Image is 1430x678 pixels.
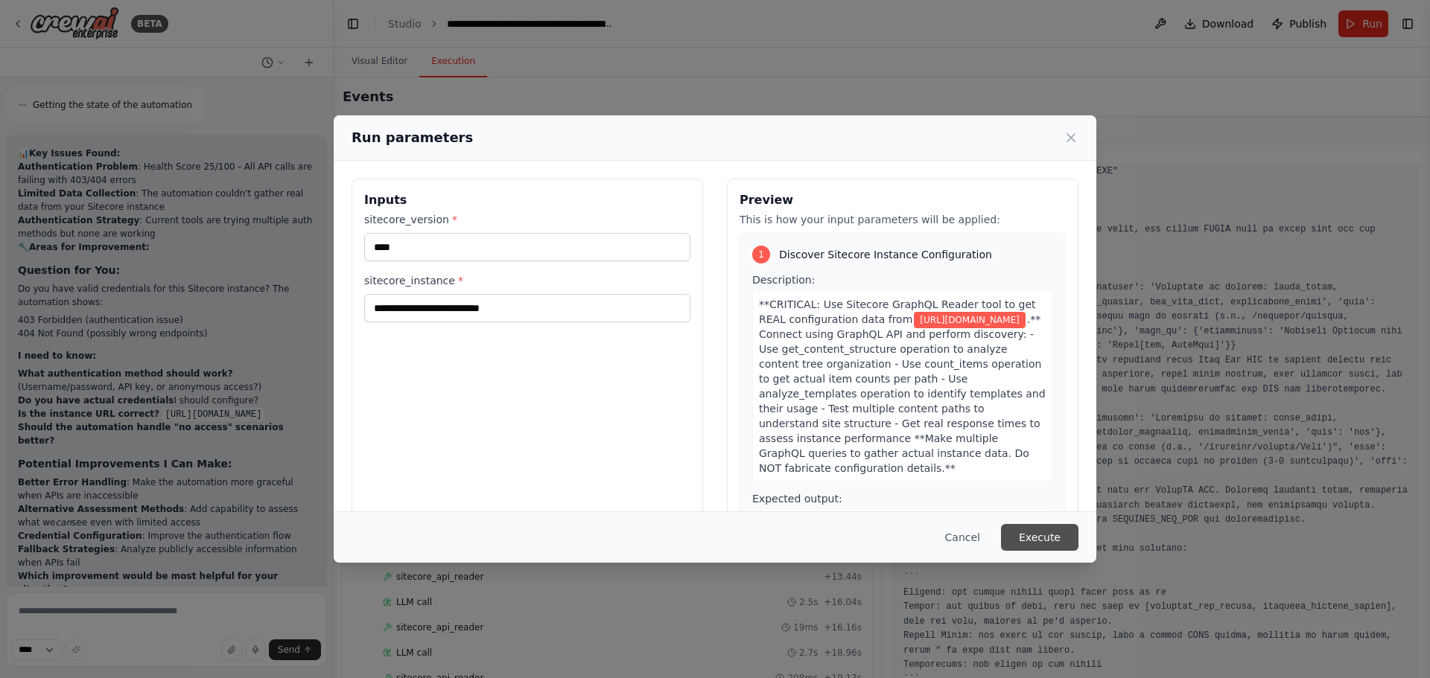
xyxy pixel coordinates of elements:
[752,493,842,505] span: Expected output:
[759,313,1046,474] span: .** Connect using GraphQL API and perform discovery: - Use get_content_structure operation to ana...
[752,246,770,263] div: 1
[933,524,992,551] button: Cancel
[779,247,992,262] span: Discover Sitecore Instance Configuration
[364,212,690,227] label: sitecore_version
[364,191,690,209] h3: Inputs
[352,127,473,148] h2: Run parameters
[364,273,690,288] label: sitecore_instance
[759,298,1036,325] span: **CRITICAL: Use Sitecore GraphQL Reader tool to get REAL configuration data from
[1001,524,1078,551] button: Execute
[914,312,1025,328] span: Variable: sitecore_instance
[740,212,1066,227] p: This is how your input parameters will be applied:
[752,274,815,286] span: Description:
[740,191,1066,209] h3: Preview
